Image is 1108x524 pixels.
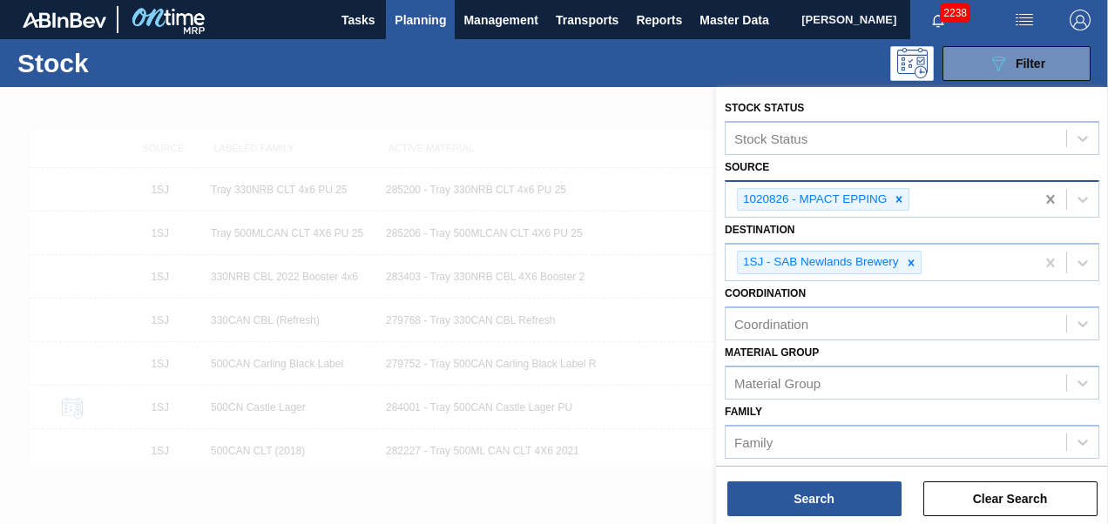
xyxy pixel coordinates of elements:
img: TNhmsLtSVTkK8tSr43FrP2fwEKptu5GPRR3wAAAABJRU5ErkJggg== [23,12,106,28]
span: Planning [395,10,446,30]
label: Source [725,161,769,173]
div: Stock Status [734,131,807,145]
span: Master Data [699,10,768,30]
button: Filter [942,46,1091,81]
label: Coordination [725,287,806,299]
img: userActions [1014,10,1035,30]
span: 2238 [940,3,970,23]
h1: Stock [17,53,258,73]
label: Destination [725,224,794,236]
label: Stock Status [725,102,804,114]
div: Programming: no user selected [890,46,934,81]
div: Material Group [734,375,821,390]
div: Family [734,434,773,449]
span: Management [463,10,538,30]
div: 1SJ - SAB Newlands Brewery [738,252,902,273]
span: Transports [556,10,618,30]
label: Material Group [725,346,819,359]
label: Family [725,406,762,418]
button: Notifications [910,8,966,32]
div: Coordination [734,316,808,331]
span: Tasks [339,10,377,30]
span: Filter [1016,57,1045,71]
div: 1020826 - MPACT EPPING [738,189,889,211]
img: Logout [1070,10,1091,30]
span: Reports [636,10,682,30]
